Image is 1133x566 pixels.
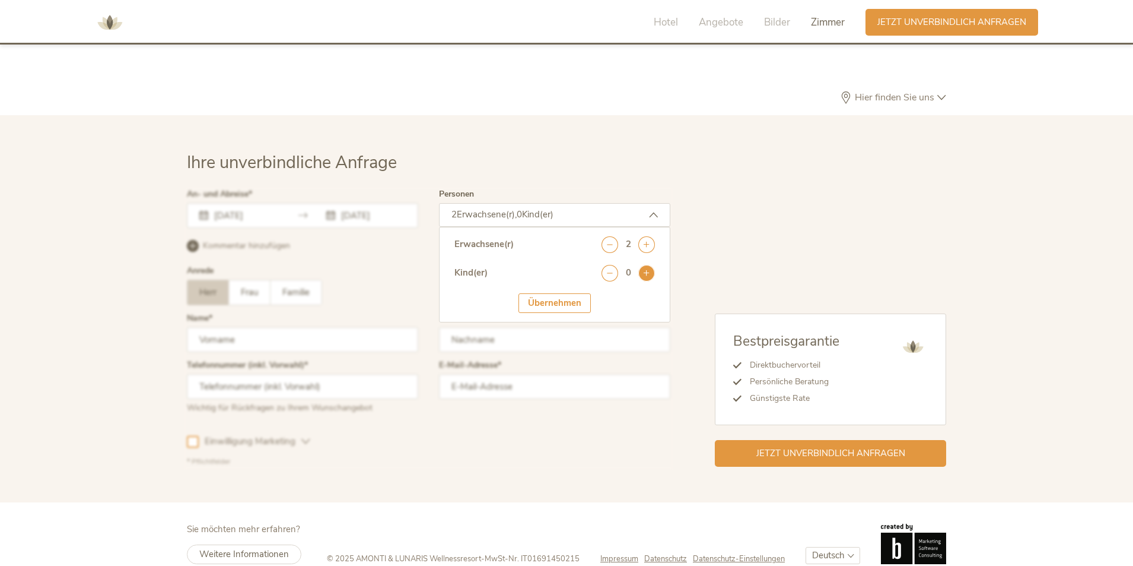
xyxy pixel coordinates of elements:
[199,548,289,560] span: Weitere Informationen
[644,554,693,564] a: Datenschutz
[600,554,638,564] span: Impressum
[481,554,485,564] span: -
[517,208,522,220] span: 0
[654,15,678,29] span: Hotel
[327,554,481,564] span: © 2025 AMONTI & LUNARIS Wellnessresort
[852,93,937,102] span: Hier finden Sie uns
[187,523,300,535] span: Sie möchten mehr erfahren?
[187,545,301,564] a: Weitere Informationen
[898,332,928,362] img: AMONTI & LUNARIS Wellnessresort
[741,374,839,390] li: Persönliche Beratung
[626,267,631,279] div: 0
[626,238,631,251] div: 2
[454,238,514,251] div: Erwachsene(r)
[877,16,1026,29] span: Jetzt unverbindlich anfragen
[693,554,785,564] a: Datenschutz-Einstellungen
[451,208,457,220] span: 2
[522,208,553,220] span: Kind(er)
[741,390,839,407] li: Günstigste Rate
[756,447,905,460] span: Jetzt unverbindlich anfragen
[457,208,517,220] span: Erwachsene(r),
[644,554,687,564] span: Datenschutz
[485,554,580,564] span: MwSt-Nr. IT01691450215
[518,293,591,313] div: Übernehmen
[92,5,128,40] img: AMONTI & LUNARIS Wellnessresort
[811,15,845,29] span: Zimmer
[881,524,946,564] img: Brandnamic GmbH | Leading Hospitality Solutions
[741,357,839,374] li: Direktbuchervorteil
[439,190,474,198] label: Personen
[733,332,839,350] span: Bestpreisgarantie
[600,554,644,564] a: Impressum
[187,151,397,174] span: Ihre unverbindliche Anfrage
[454,267,488,279] div: Kind(er)
[699,15,743,29] span: Angebote
[764,15,790,29] span: Bilder
[92,18,128,26] a: AMONTI & LUNARIS Wellnessresort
